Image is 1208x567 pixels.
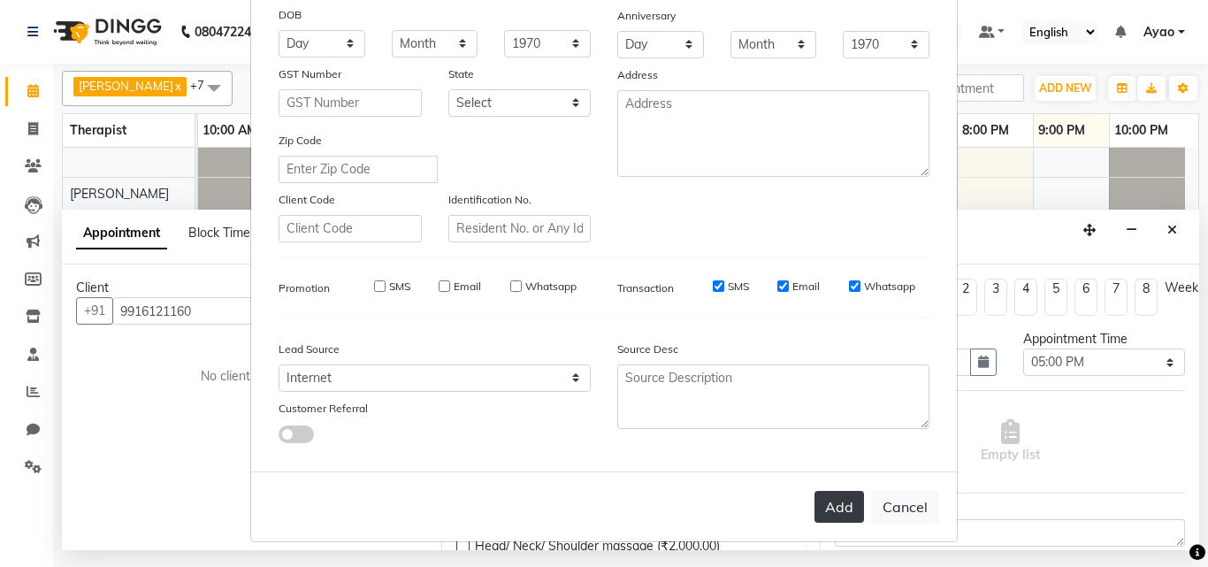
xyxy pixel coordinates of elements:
[389,279,410,295] label: SMS
[864,279,915,295] label: Whatsapp
[279,280,330,296] label: Promotion
[728,279,749,295] label: SMS
[279,133,322,149] label: Zip Code
[814,491,864,523] button: Add
[279,66,341,82] label: GST Number
[279,7,302,23] label: DOB
[617,8,676,24] label: Anniversary
[617,280,674,296] label: Transaction
[448,192,531,208] label: Identification No.
[279,89,422,117] input: GST Number
[279,156,438,183] input: Enter Zip Code
[279,341,340,357] label: Lead Source
[871,490,939,524] button: Cancel
[279,192,335,208] label: Client Code
[279,401,368,417] label: Customer Referral
[617,67,658,83] label: Address
[792,279,820,295] label: Email
[448,215,592,242] input: Resident No. or Any Id
[454,279,481,295] label: Email
[617,341,678,357] label: Source Desc
[448,66,474,82] label: State
[525,279,577,295] label: Whatsapp
[279,215,422,242] input: Client Code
